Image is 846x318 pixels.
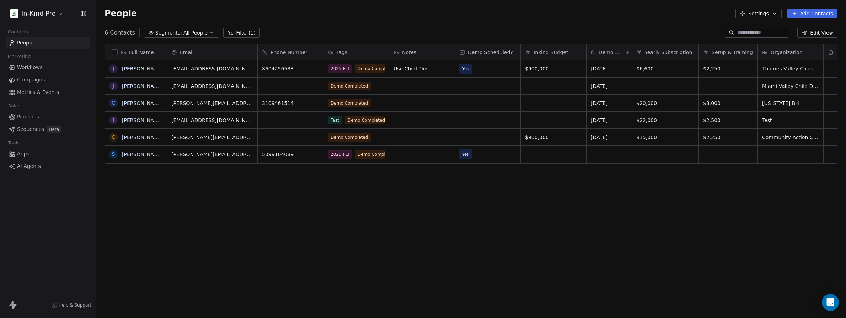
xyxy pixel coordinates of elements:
span: $15,000 [636,134,694,141]
div: Full Name [105,44,167,60]
a: [PERSON_NAME] [122,100,163,106]
span: [DATE] [591,117,627,124]
span: Demo Date [599,49,623,56]
a: SequencesBeta [6,123,90,135]
span: Test [762,117,819,124]
a: [PERSON_NAME] [122,66,163,71]
span: Metrics & Events [17,89,59,96]
span: Demo Completed [328,82,371,90]
button: Settings [735,9,781,18]
span: 6 Contacts [105,28,135,37]
a: [PERSON_NAME] [122,117,163,123]
button: In-Kind Pro [9,7,65,20]
div: Email [167,44,257,60]
span: Inkind Budget [534,49,568,56]
span: Pipelines [17,113,39,121]
span: 5099104089 [262,151,319,158]
span: Full Name [129,49,154,56]
a: [PERSON_NAME] [122,152,163,157]
span: [PERSON_NAME][EMAIL_ADDRESS][PERSON_NAME][DOMAIN_NAME] [171,134,253,141]
span: Test [328,116,342,124]
span: Demo Completed [328,133,371,142]
span: Workflows [17,64,43,71]
div: J [113,65,114,73]
span: $2,250 [703,65,753,72]
span: Demo Completed [328,99,371,107]
span: Tags [336,49,347,56]
span: Sales [5,101,23,111]
div: J [113,82,114,90]
span: Apps [17,150,30,158]
span: Sequences [17,126,44,133]
span: [US_STATE] BH [762,100,819,107]
span: Use Child Plus [393,65,450,72]
span: Campaigns [17,76,45,84]
span: $3,000 [703,100,753,107]
span: Yearly Subscription [645,49,692,56]
span: $900,000 [525,134,582,141]
a: Campaigns [6,74,90,86]
span: 2025 FLI [328,150,352,159]
span: Yes [462,65,469,72]
a: People [6,37,90,49]
a: AI Agents [6,160,90,172]
span: People [17,39,34,47]
a: Workflows [6,62,90,73]
span: Demo Completed [355,150,398,159]
span: [DATE] [591,83,627,90]
span: $2,500 [703,117,753,124]
span: [DATE] [591,65,627,72]
div: Phone Number [258,44,323,60]
div: Tags [323,44,389,60]
span: [EMAIL_ADDRESS][DOMAIN_NAME] [171,83,253,90]
div: T [112,116,115,124]
div: Demo Date [587,44,632,60]
span: Notes [402,49,416,56]
span: Setup & Training [712,49,753,56]
span: Community Action Council [762,134,819,141]
span: In-Kind Pro [21,9,56,18]
div: C [112,133,115,141]
span: $6,600 [636,65,694,72]
span: 2025 FLI [328,64,352,73]
span: Demo Completed [345,116,388,124]
a: Pipelines [6,111,90,123]
span: Organization [771,49,803,56]
span: [DATE] [591,100,627,107]
span: [EMAIL_ADDRESS][DOMAIN_NAME] [171,117,253,124]
span: Demo Scheduled? [468,49,513,56]
div: Open Intercom Messenger [822,294,839,311]
div: Setup & Training [699,44,757,60]
a: Metrics & Events [6,86,90,98]
span: $20,000 [636,100,694,107]
div: Notes [389,44,455,60]
span: 3109461514 [262,100,319,107]
span: Segments: [155,29,182,37]
span: Beta [47,126,61,133]
a: [PERSON_NAME] [122,134,163,140]
span: [PERSON_NAME][EMAIL_ADDRESS][DOMAIN_NAME] [171,100,253,107]
span: Tools [5,138,22,148]
span: All People [183,29,208,37]
div: Yearly Subscription [632,44,698,60]
span: Marketing [5,51,34,62]
div: grid [105,60,167,307]
span: People [105,8,137,19]
a: Apps [6,148,90,160]
button: Filter(1) [223,28,260,38]
a: [PERSON_NAME] [122,83,163,89]
span: 8604256533 [262,65,319,72]
button: Edit View [797,28,837,38]
div: Organization [758,44,823,60]
span: Miami Valley Child Development Centers [762,83,819,90]
div: Demo Scheduled? [455,44,520,60]
button: Add Contacts [787,9,837,18]
a: Help & Support [52,302,91,308]
span: AI Agents [17,163,41,170]
span: [EMAIL_ADDRESS][DOMAIN_NAME] [171,65,253,72]
span: $22,000 [636,117,694,124]
span: $2,250 [703,134,753,141]
span: Help & Support [59,302,91,308]
div: S [112,150,115,158]
span: [DATE] [591,134,627,141]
